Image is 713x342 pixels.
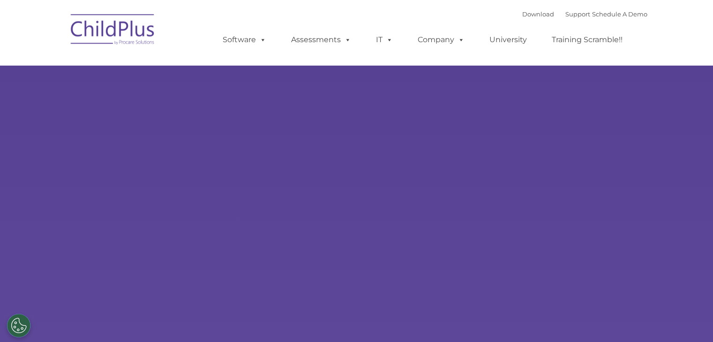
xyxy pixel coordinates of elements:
a: Download [522,10,554,18]
a: Software [213,30,276,49]
font: | [522,10,647,18]
a: University [480,30,536,49]
a: Schedule A Demo [592,10,647,18]
a: Company [408,30,474,49]
button: Cookies Settings [7,314,30,337]
img: ChildPlus by Procare Solutions [66,7,160,54]
a: Assessments [282,30,360,49]
a: Support [565,10,590,18]
a: Training Scramble!! [542,30,632,49]
a: IT [367,30,402,49]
